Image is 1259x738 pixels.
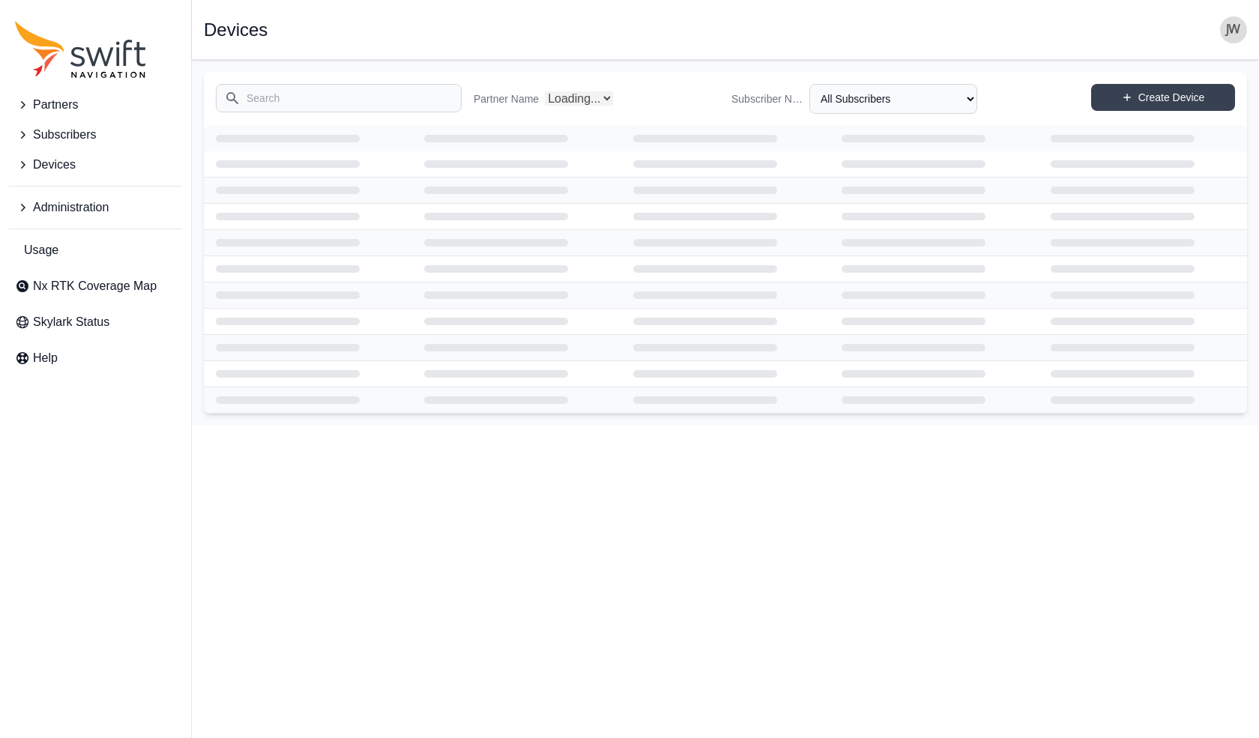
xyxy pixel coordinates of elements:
span: Nx RTK Coverage Map [33,277,157,295]
span: Subscribers [33,126,96,144]
a: Create Device [1091,84,1235,111]
span: Skylark Status [33,313,109,331]
span: Devices [33,156,76,174]
a: Help [9,343,182,373]
label: Partner Name [474,91,539,106]
label: Subscriber Name [731,91,803,106]
a: Usage [9,235,182,265]
input: Search [216,84,462,112]
button: Partners [9,90,182,120]
h1: Devices [204,21,268,39]
span: Partners [33,96,78,114]
a: Skylark Status [9,307,182,337]
button: Subscribers [9,120,182,150]
span: Help [33,349,58,367]
button: Devices [9,150,182,180]
span: Administration [33,199,109,217]
button: Administration [9,193,182,223]
a: Nx RTK Coverage Map [9,271,182,301]
select: Subscriber [809,84,977,114]
img: user photo [1220,16,1247,43]
span: Usage [24,241,58,259]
